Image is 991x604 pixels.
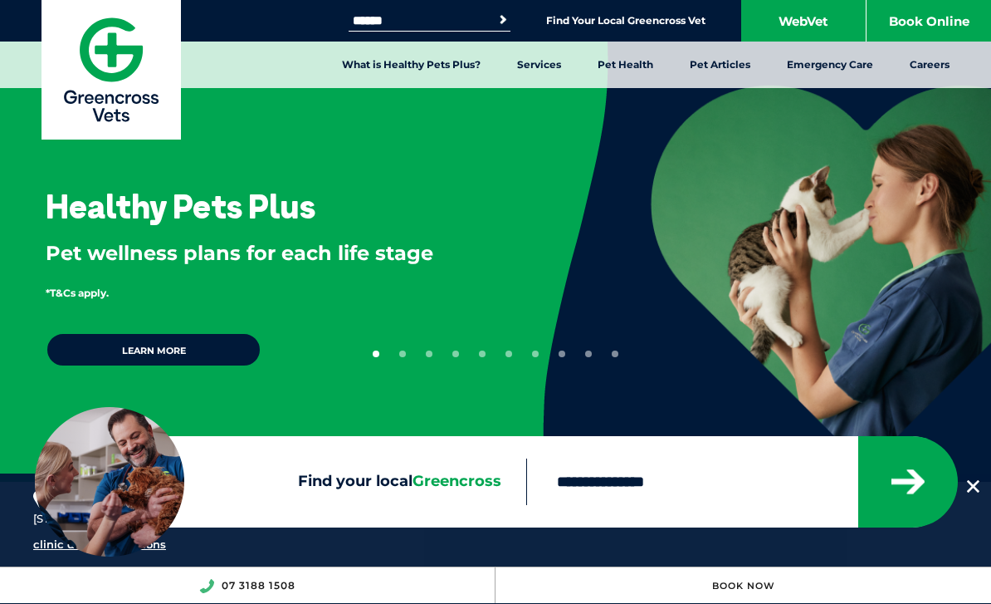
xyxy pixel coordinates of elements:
h3: Healthy Pets Plus [46,189,315,223]
a: clinic details [33,538,105,551]
a: Learn more [46,332,261,367]
label: Find your local [35,473,526,491]
button: 6 of 10 [505,351,512,357]
button: Search [495,12,511,28]
button: 5 of 10 [479,351,486,357]
button: 7 of 10 [532,351,539,357]
a: Pet Articles [671,42,769,88]
a: What is Healthy Pets Plus? [324,42,499,88]
button: 2 of 10 [399,351,406,357]
button: 3 of 10 [426,351,432,357]
p: Pet wellness plans for each life stage [46,239,489,268]
a: Services [499,42,579,88]
img: location_phone.svg [199,579,214,593]
a: 07 3188 1508 [222,579,295,592]
button: 9 of 10 [585,351,592,357]
button: 1 of 10 [373,351,379,357]
a: Book Now [712,580,775,592]
a: Emergency Care [769,42,891,88]
a: Careers [891,42,968,88]
span: Greencross [413,472,501,490]
a: Find Your Local Greencross Vet [546,14,705,27]
button: 8 of 10 [559,351,565,357]
button: 10 of 10 [612,351,618,357]
span: *T&Cs apply. [46,287,109,299]
a: Pet Health [579,42,671,88]
button: 4 of 10 [452,351,459,357]
div: / [33,536,588,554]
